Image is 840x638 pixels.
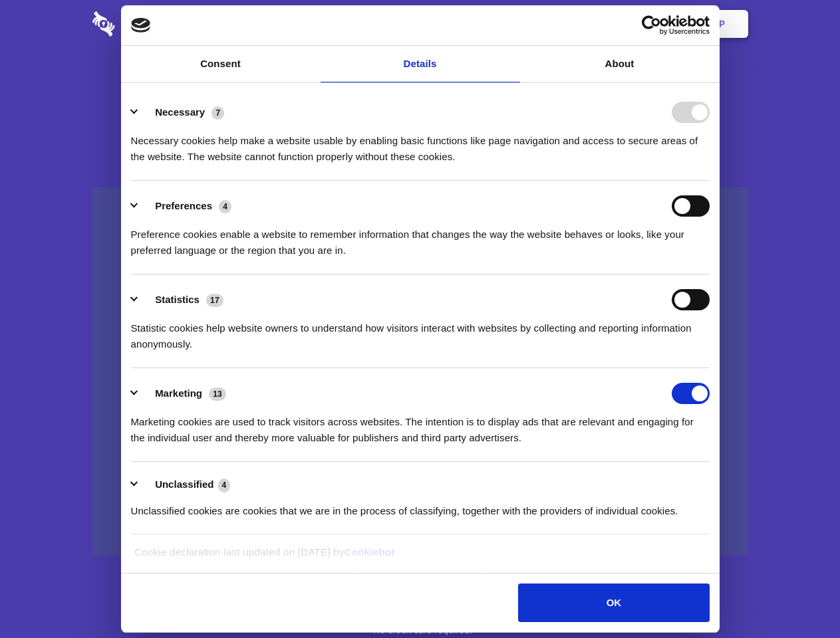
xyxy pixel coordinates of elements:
button: OK [518,584,709,622]
span: 4 [219,200,231,213]
img: logo [131,18,151,33]
img: logo-wordmark-white-trans-d4663122ce5f474addd5e946df7df03e33cb6a1c49d2221995e7729f52c070b2.svg [92,11,206,37]
div: Unclassified cookies are cookies that we are in the process of classifying, together with the pro... [131,493,710,519]
label: Preferences [155,200,212,211]
div: Necessary cookies help make a website usable by enabling basic functions like page navigation and... [131,123,710,165]
a: Details [321,46,520,82]
label: Statistics [155,294,200,305]
a: Contact [539,3,601,45]
a: Wistia video thumbnail [92,187,748,556]
h1: Eliminate Slack Data Loss. [92,60,748,108]
div: Preference cookies enable a website to remember information that changes the way the website beha... [131,217,710,259]
button: Statistics (17) [131,289,232,310]
a: About [520,46,720,82]
button: Marketing (13) [131,383,235,404]
span: 7 [211,106,224,120]
div: Cookie declaration last updated on [DATE] by [124,544,716,570]
button: Necessary (7) [131,102,233,123]
div: Marketing cookies are used to track visitors across websites. The intention is to display ads tha... [131,404,710,446]
button: Unclassified (4) [131,477,239,493]
a: Login [603,3,661,45]
label: Necessary [155,106,205,118]
a: Pricing [390,3,448,45]
button: Preferences (4) [131,195,240,217]
iframe: Drift Widget Chat Controller [773,572,824,622]
a: Consent [121,46,321,82]
span: 17 [206,294,223,307]
a: Usercentrics Cookiebot - opens in a new window [593,15,710,35]
h4: Auto-redaction of sensitive data, encrypted data sharing and self-destructing private chats. Shar... [92,121,748,165]
span: 4 [218,478,231,492]
label: Marketing [155,387,202,399]
a: Cookiebot [345,546,395,558]
div: Statistic cookies help website owners to understand how visitors interact with websites by collec... [131,310,710,352]
span: 13 [209,387,226,401]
